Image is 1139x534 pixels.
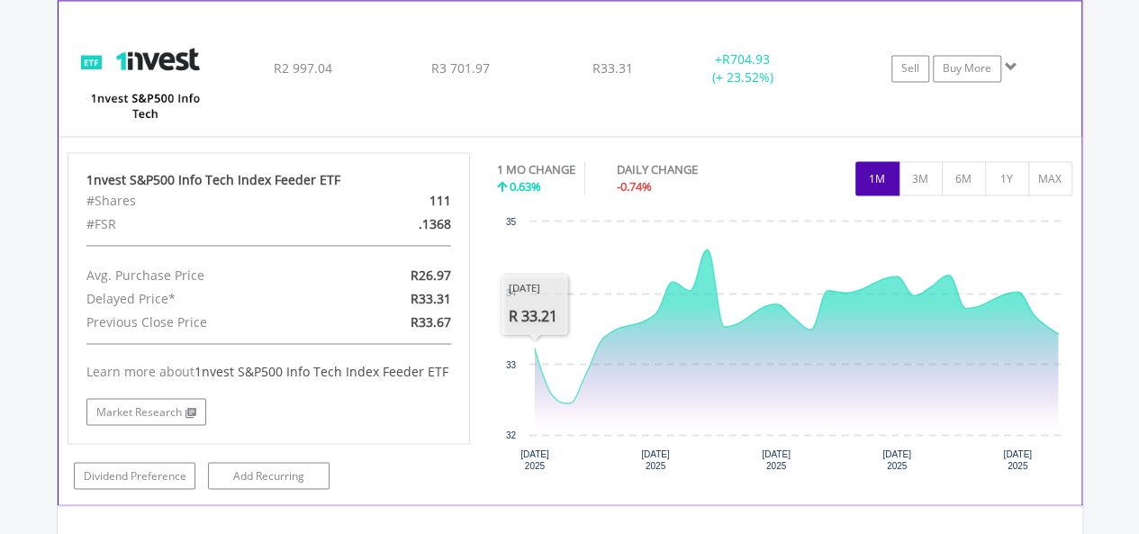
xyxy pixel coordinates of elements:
div: + (+ 23.52%) [674,50,809,86]
button: 6M [942,161,986,195]
text: [DATE] 2025 [520,448,549,470]
span: R3 701.97 [430,59,489,77]
text: 33 [506,359,517,369]
div: Chart. Highcharts interactive chart. [497,213,1072,483]
svg: Interactive chart [497,213,1072,483]
span: -0.74% [617,178,652,195]
text: [DATE] 2025 [762,448,791,470]
button: 3M [899,161,943,195]
span: R704.93 [722,50,770,68]
button: 1M [855,161,899,195]
text: 34 [506,288,517,298]
div: Avg. Purchase Price [73,264,334,287]
div: .1368 [334,213,465,236]
span: R33.67 [411,313,451,330]
text: [DATE] 2025 [882,448,911,470]
text: 32 [506,430,517,439]
span: 1nvest S&P500 Info Tech Index Feeder ETF [194,362,448,379]
div: 1nvest S&P500 Info Tech Index Feeder ETF [86,171,452,189]
button: 1Y [985,161,1029,195]
div: 1 MO CHANGE [497,161,575,178]
div: 111 [334,189,465,213]
span: R33.31 [592,59,633,77]
span: 0.63% [510,178,541,195]
span: R2 997.04 [273,59,331,77]
a: Market Research [86,398,206,425]
a: Buy More [933,55,1001,82]
a: Sell [891,55,929,82]
span: R26.97 [411,267,451,284]
div: #FSR [73,213,334,236]
div: Learn more about [86,362,452,380]
text: [DATE] 2025 [1003,448,1032,470]
div: #Shares [73,189,334,213]
a: Add Recurring [208,462,330,489]
div: Previous Close Price [73,311,334,334]
div: DAILY CHANGE [617,161,761,178]
button: MAX [1028,161,1072,195]
div: Delayed Price* [73,287,334,311]
text: 35 [506,217,517,227]
a: Dividend Preference [74,462,195,489]
span: R33.31 [411,290,451,307]
text: [DATE] 2025 [641,448,670,470]
img: TFSA.ETF5IT.png [68,23,222,131]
